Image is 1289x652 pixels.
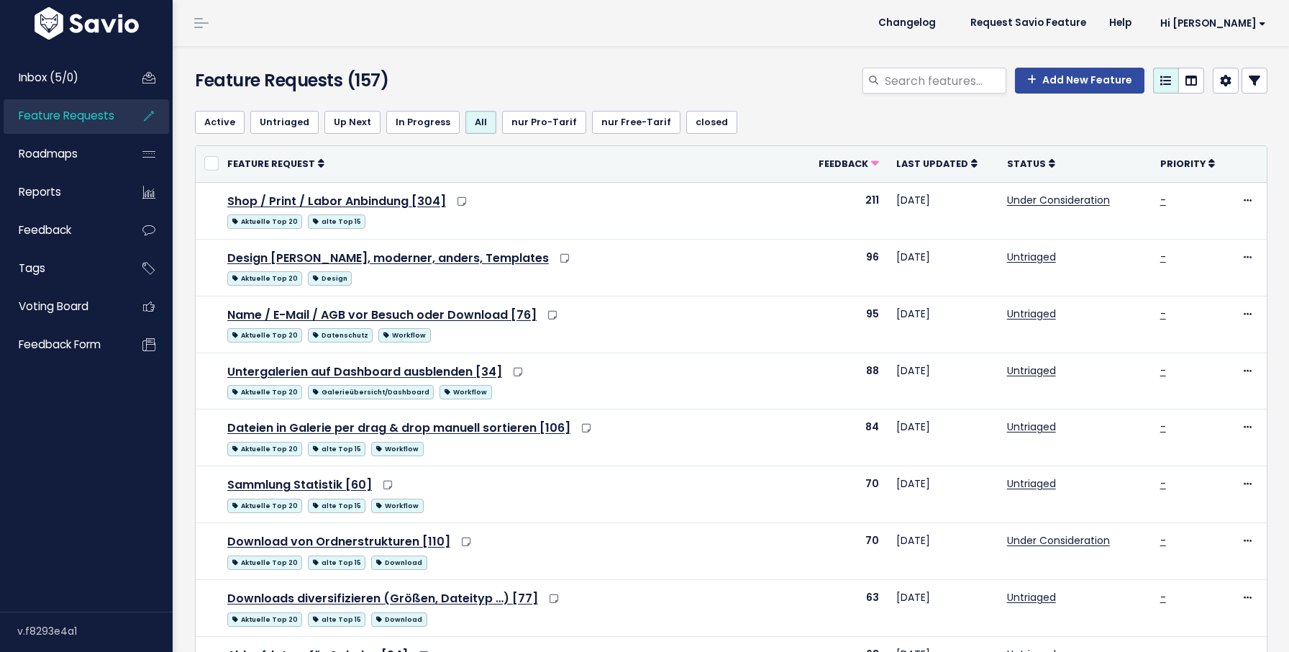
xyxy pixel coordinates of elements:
[308,271,352,286] span: Design
[227,533,450,550] a: Download von Ordnerstrukturen [110]
[801,296,888,353] td: 95
[4,328,119,361] a: Feedback form
[250,111,319,134] a: Untriaged
[227,499,302,513] span: Aktuelle Top 20
[227,612,302,627] span: Aktuelle Top 20
[227,193,446,209] a: Shop / Print / Labor Anbindung [304]
[4,176,119,209] a: Reports
[308,499,365,513] span: alte Top 15
[1007,420,1056,434] a: Untriaged
[888,409,998,466] td: [DATE]
[227,442,302,456] span: Aktuelle Top 20
[4,99,119,132] a: Feature Requests
[1160,158,1206,170] span: Priority
[308,439,365,457] a: alte Top 15
[1160,476,1166,491] a: -
[308,496,365,514] a: alte Top 15
[1160,590,1166,605] a: -
[371,612,427,627] span: Download
[1160,193,1166,207] a: -
[4,137,119,171] a: Roadmaps
[308,385,434,399] span: Galerieübersicht/Dashboard
[1160,420,1166,434] a: -
[1015,68,1144,94] a: Add New Feature
[378,325,430,343] a: Workflow
[1160,363,1166,378] a: -
[19,70,78,85] span: Inbox (5/0)
[4,214,119,247] a: Feedback
[878,18,936,28] span: Changelog
[439,385,491,399] span: Workflow
[19,337,101,352] span: Feedback form
[801,580,888,637] td: 63
[371,610,427,628] a: Download
[801,353,888,409] td: 88
[686,111,737,134] a: closed
[227,328,302,343] span: Aktuelle Top 20
[227,553,302,571] a: Aktuelle Top 20
[801,182,888,239] td: 211
[4,61,119,94] a: Inbox (5/0)
[308,268,352,286] a: Design
[801,523,888,580] td: 70
[227,325,302,343] a: Aktuelle Top 20
[1007,363,1056,378] a: Untriaged
[371,439,423,457] a: Workflow
[386,111,460,134] a: In Progress
[227,271,302,286] span: Aktuelle Top 20
[227,158,315,170] span: Feature Request
[308,212,365,230] a: alte Top 15
[465,111,496,134] a: All
[227,250,549,266] a: Design [PERSON_NAME], moderner, anders, Templates
[227,307,537,323] a: Name / E-Mail / AGB vor Besuch oder Download [76]
[1160,533,1166,548] a: -
[19,108,114,123] span: Feature Requests
[195,111,1267,134] ul: Filter feature requests
[883,68,1006,94] input: Search features...
[1007,156,1055,171] a: Status
[896,156,978,171] a: Last Updated
[1098,12,1143,34] a: Help
[227,439,302,457] a: Aktuelle Top 20
[801,239,888,296] td: 96
[227,556,302,570] span: Aktuelle Top 20
[378,328,430,343] span: Workflow
[308,556,365,570] span: alte Top 15
[1007,193,1110,207] a: Under Consideration
[888,239,998,296] td: [DATE]
[1007,307,1056,321] a: Untriaged
[801,466,888,523] td: 70
[227,268,302,286] a: Aktuelle Top 20
[227,385,302,399] span: Aktuelle Top 20
[4,290,119,323] a: Voting Board
[1160,250,1166,264] a: -
[592,111,680,134] a: nur Free-Tarif
[227,212,302,230] a: Aktuelle Top 20
[17,612,173,650] div: v.f8293e4a1
[195,68,538,94] h4: Feature Requests (157)
[19,146,78,161] span: Roadmaps
[19,261,45,276] span: Tags
[888,353,998,409] td: [DATE]
[227,420,570,436] a: Dateien in Galerie per drag & drop manuell sortieren [106]
[308,610,365,628] a: alte Top 15
[308,553,365,571] a: alte Top 15
[439,382,491,400] a: Workflow
[227,496,302,514] a: Aktuelle Top 20
[819,158,868,170] span: Feedback
[19,222,71,237] span: Feedback
[308,214,365,229] span: alte Top 15
[1007,158,1046,170] span: Status
[227,214,302,229] span: Aktuelle Top 20
[227,363,502,380] a: Untergalerien auf Dashboard ausblenden [34]
[19,299,88,314] span: Voting Board
[371,553,427,571] a: Download
[371,556,427,570] span: Download
[227,382,302,400] a: Aktuelle Top 20
[227,610,302,628] a: Aktuelle Top 20
[959,12,1098,34] a: Request Savio Feature
[888,182,998,239] td: [DATE]
[371,496,423,514] a: Workflow
[1007,590,1056,605] a: Untriaged
[371,442,423,456] span: Workflow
